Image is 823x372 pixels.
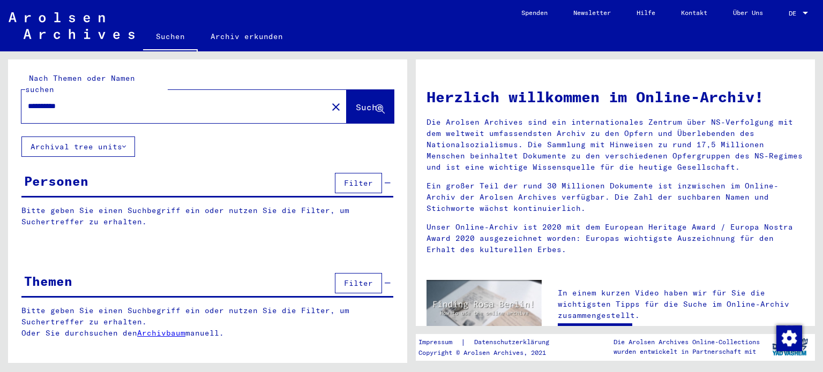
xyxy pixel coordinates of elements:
[143,24,198,51] a: Suchen
[427,86,804,108] h1: Herzlich willkommen im Online-Archiv!
[356,102,383,112] span: Suche
[558,323,632,345] a: Video ansehen
[344,278,373,288] span: Filter
[427,222,804,255] p: Unser Online-Archiv ist 2020 mit dem European Heritage Award / Europa Nostra Award 2020 ausgezeic...
[427,280,542,343] img: video.jpg
[558,287,804,321] p: In einem kurzen Video haben wir für Sie die wichtigsten Tipps für die Suche im Online-Archiv zusa...
[613,337,760,347] p: Die Arolsen Archives Online-Collections
[770,333,810,360] img: yv_logo.png
[9,12,134,39] img: Arolsen_neg.svg
[330,101,342,113] mat-icon: close
[24,271,72,291] div: Themen
[24,171,88,191] div: Personen
[21,305,394,339] p: Bitte geben Sie einen Suchbegriff ein oder nutzen Sie die Filter, um Suchertreffer zu erhalten. O...
[418,337,461,348] a: Impressum
[25,73,135,94] mat-label: Nach Themen oder Namen suchen
[427,180,804,214] p: Ein großer Teil der rund 30 Millionen Dokumente ist inzwischen im Online-Archiv der Arolsen Archi...
[613,347,760,356] p: wurden entwickelt in Partnerschaft mit
[335,173,382,193] button: Filter
[347,90,394,123] button: Suche
[21,205,393,227] p: Bitte geben Sie einen Suchbegriff ein oder nutzen Sie die Filter, um Suchertreffer zu erhalten.
[466,337,562,348] a: Datenschutzerklärung
[344,178,373,188] span: Filter
[789,10,800,17] span: DE
[427,117,804,173] p: Die Arolsen Archives sind ein internationales Zentrum über NS-Verfolgung mit dem weltweit umfasse...
[418,337,562,348] div: |
[325,96,347,117] button: Clear
[198,24,296,49] a: Archiv erkunden
[137,328,185,338] a: Archivbaum
[418,348,562,358] p: Copyright © Arolsen Archives, 2021
[335,273,382,293] button: Filter
[21,136,135,157] button: Archival tree units
[776,325,802,351] img: Zustimmung ändern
